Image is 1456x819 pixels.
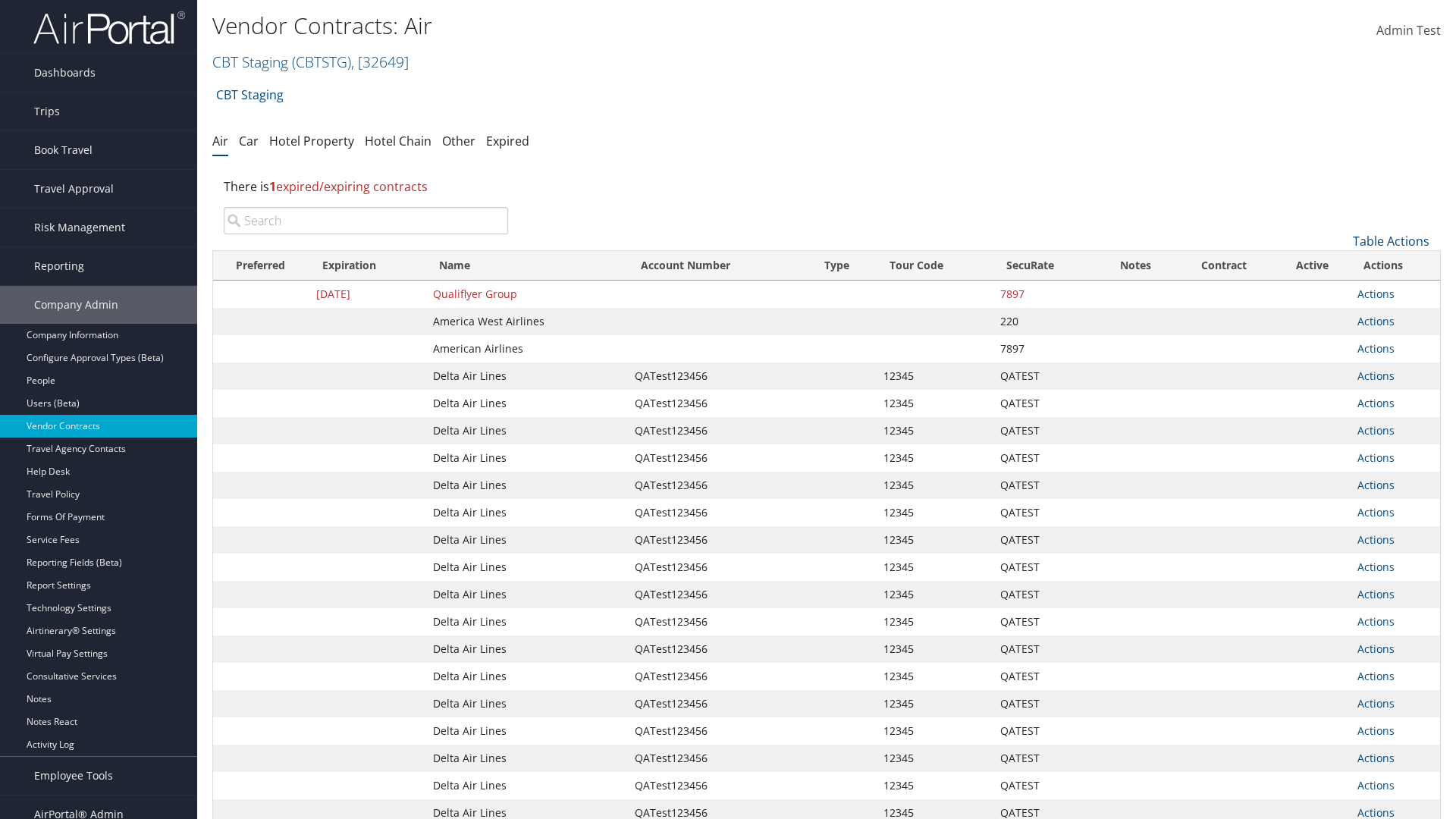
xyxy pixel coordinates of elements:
[876,554,993,581] td: 12345
[993,635,1098,663] td: QATEST
[1357,696,1395,711] a: Actions
[425,690,627,717] td: Delta Air Lines
[876,690,993,717] td: 12345
[442,133,475,149] a: Other
[993,717,1098,745] td: QATEST
[1357,751,1395,765] a: Actions
[34,93,60,130] span: Trips
[486,133,529,149] a: Expired
[1098,251,1173,281] th: Notes: activate to sort column ascending
[876,663,993,690] td: 12345
[811,251,876,281] th: Type: activate to sort column ascending
[425,444,627,472] td: Delta Air Lines
[269,178,428,195] span: expired/expiring contracts
[425,608,627,635] td: Delta Air Lines
[627,390,811,417] td: QATest123456
[1357,450,1395,465] a: Actions
[425,251,627,281] th: Name: activate to sort column ascending
[213,251,309,281] th: Preferred: activate to sort column ascending
[1357,560,1395,574] a: Actions
[876,444,993,472] td: 12345
[34,247,84,285] span: Reporting
[1357,423,1395,438] a: Actions
[876,499,993,526] td: 12345
[425,745,627,772] td: Delta Air Lines
[993,526,1098,554] td: QATEST
[876,581,993,608] td: 12345
[365,133,431,149] a: Hotel Chain
[876,772,993,799] td: 12345
[1357,587,1395,601] a: Actions
[627,635,811,663] td: QATest123456
[425,335,627,362] td: American Airlines
[627,690,811,717] td: QATest123456
[425,472,627,499] td: Delta Air Lines
[993,663,1098,690] td: QATEST
[34,170,114,208] span: Travel Approval
[876,417,993,444] td: 12345
[993,251,1098,281] th: SecuRate: activate to sort column ascending
[1357,669,1395,683] a: Actions
[425,717,627,745] td: Delta Air Lines
[425,554,627,581] td: Delta Air Lines
[309,251,425,281] th: Expiration: activate to sort column descending
[993,499,1098,526] td: QATEST
[876,635,993,663] td: 12345
[993,554,1098,581] td: QATEST
[627,745,811,772] td: QATest123456
[993,690,1098,717] td: QATEST
[425,635,627,663] td: Delta Air Lines
[212,10,1031,42] h1: Vendor Contracts: Air
[876,717,993,745] td: 12345
[34,131,93,169] span: Book Travel
[425,281,627,308] td: Qualiflyer Group
[1173,251,1275,281] th: Contract: activate to sort column ascending
[1357,341,1395,356] a: Actions
[627,444,811,472] td: QATest123456
[993,362,1098,390] td: QATEST
[269,133,354,149] a: Hotel Property
[425,526,627,554] td: Delta Air Lines
[425,663,627,690] td: Delta Air Lines
[627,472,811,499] td: QATest123456
[1357,614,1395,629] a: Actions
[993,390,1098,417] td: QATEST
[627,772,811,799] td: QATest123456
[34,54,96,92] span: Dashboards
[425,308,627,335] td: America West Airlines
[1357,778,1395,792] a: Actions
[1376,22,1441,39] span: Admin Test
[1357,532,1395,547] a: Actions
[34,286,118,324] span: Company Admin
[627,608,811,635] td: QATest123456
[993,608,1098,635] td: QATEST
[212,166,1441,207] div: There is
[876,251,993,281] th: Tour Code: activate to sort column ascending
[627,526,811,554] td: QATest123456
[876,390,993,417] td: 12345
[34,209,125,246] span: Risk Management
[993,417,1098,444] td: QATEST
[876,472,993,499] td: 12345
[993,581,1098,608] td: QATEST
[627,417,811,444] td: QATest123456
[876,526,993,554] td: 12345
[351,52,409,72] span: , [ 32649 ]
[1357,287,1395,301] a: Actions
[216,80,284,110] a: CBT Staging
[993,444,1098,472] td: QATEST
[425,581,627,608] td: Delta Air Lines
[876,608,993,635] td: 12345
[239,133,259,149] a: Car
[993,308,1098,335] td: 220
[1357,396,1395,410] a: Actions
[269,178,276,195] strong: 1
[627,717,811,745] td: QATest123456
[993,281,1098,308] td: 7897
[993,472,1098,499] td: QATEST
[627,362,811,390] td: QATest123456
[425,362,627,390] td: Delta Air Lines
[993,335,1098,362] td: 7897
[425,499,627,526] td: Delta Air Lines
[34,757,113,795] span: Employee Tools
